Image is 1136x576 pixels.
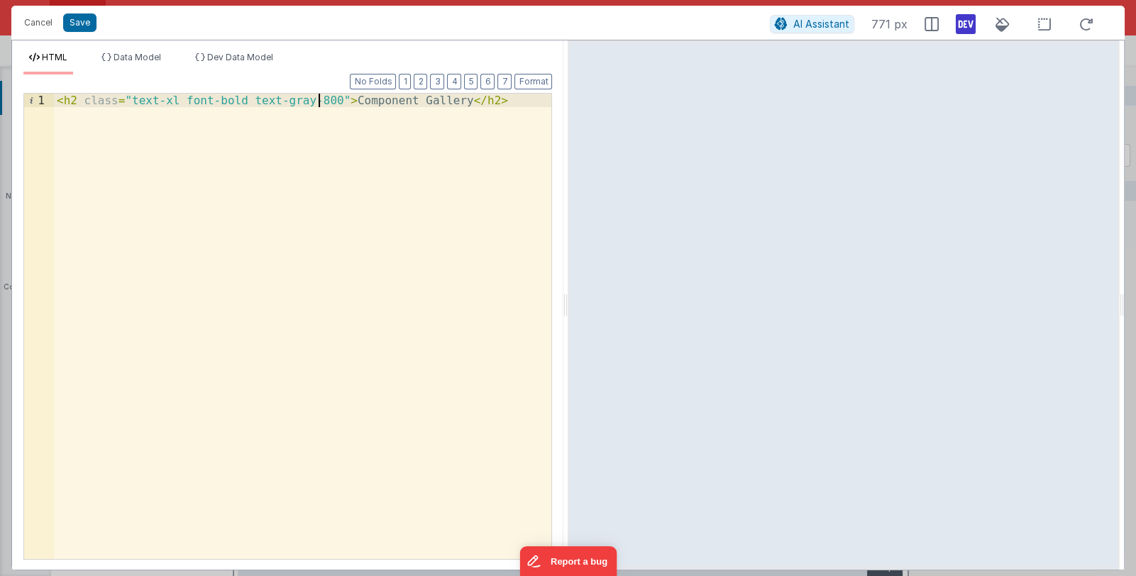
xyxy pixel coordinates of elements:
[414,74,427,89] button: 2
[497,74,512,89] button: 7
[447,74,461,89] button: 4
[63,13,96,32] button: Save
[207,52,273,62] span: Dev Data Model
[430,74,444,89] button: 3
[519,546,617,576] iframe: Marker.io feedback button
[793,18,849,30] span: AI Assistant
[464,74,478,89] button: 5
[24,94,54,107] div: 1
[42,52,67,62] span: HTML
[114,52,161,62] span: Data Model
[17,13,60,33] button: Cancel
[514,74,552,89] button: Format
[350,74,396,89] button: No Folds
[480,74,495,89] button: 6
[871,16,908,33] span: 771 px
[399,74,411,89] button: 1
[770,15,854,33] button: AI Assistant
